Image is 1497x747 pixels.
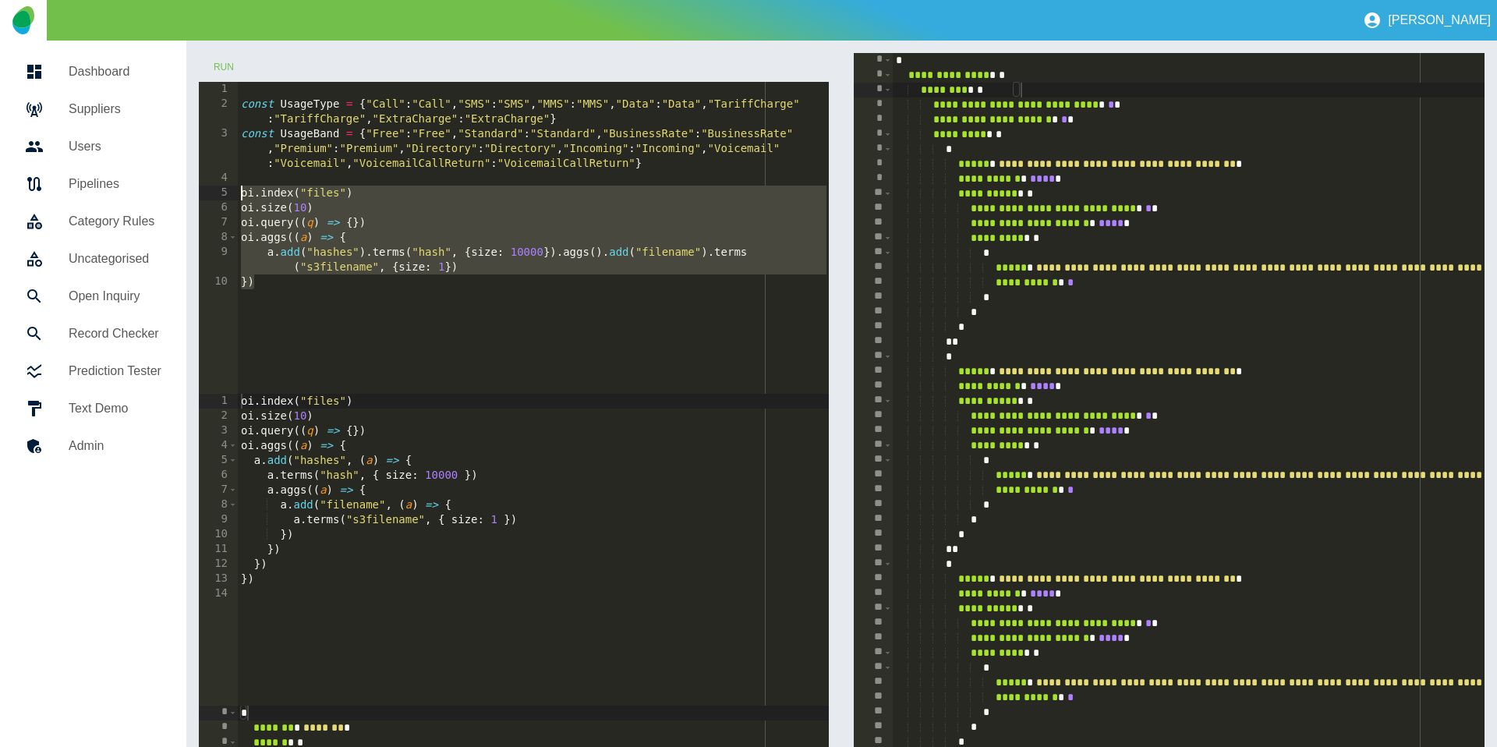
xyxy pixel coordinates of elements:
div: 10 [199,274,238,289]
span: Toggle code folding, rows 6 through 805 [883,127,892,142]
span: Toggle code folding, rows 7 through 20 [883,142,892,157]
span: Toggle code folding, rows 41 through 46 [883,646,892,660]
a: Users [12,128,174,165]
div: 9 [199,512,238,527]
span: Toggle code folding, rows 3 through 806 [883,83,892,97]
div: 4 [199,171,238,186]
span: Toggle code folding, rows 21 through 34 [883,349,892,364]
span: Toggle code folding, rows 2 through 807 [883,68,892,83]
span: Toggle code folding, rows 8 through 10 [228,497,237,512]
h5: Category Rules [69,212,161,231]
div: 3 [199,423,238,438]
div: 1 [199,394,238,409]
div: 8 [199,497,238,512]
span: Toggle code folding, rows 8 through 10 [228,230,237,245]
span: Toggle code folding, rows 24 through 33 [883,394,892,409]
h5: Uncategorised [69,250,161,268]
span: Toggle code folding, rows 5 through 12 [228,453,237,468]
h5: Suppliers [69,100,161,119]
span: Toggle code folding, rows 1 through 32 [228,706,237,720]
div: 2 [199,409,238,423]
a: Uncategorised [12,240,174,278]
div: 6 [199,468,238,483]
div: 1 [199,82,238,97]
div: 14 [199,586,238,601]
h5: Pipelines [69,175,161,193]
span: Toggle code folding, rows 28 through 31 [883,453,892,468]
h5: Open Inquiry [69,287,161,306]
a: Suppliers [12,90,174,128]
span: Toggle code folding, rows 42 through 45 [883,660,892,675]
h5: Record Checker [69,324,161,343]
div: 8 [199,230,238,245]
button: [PERSON_NAME] [1357,5,1497,36]
div: 9 [199,245,238,274]
a: Admin [12,427,174,465]
div: 2 [199,97,238,126]
span: Toggle code folding, rows 7 through 11 [228,483,237,497]
span: Toggle code folding, rows 14 through 17 [883,246,892,260]
div: 7 [199,215,238,230]
h5: Admin [69,437,161,455]
div: 11 [199,542,238,557]
span: Toggle code folding, rows 10 through 19 [883,186,892,201]
h5: Prediction Tester [69,362,161,381]
span: Toggle code folding, rows 13 through 18 [883,231,892,246]
div: 13 [199,572,238,586]
h5: Text Demo [69,399,161,418]
h5: Users [69,137,161,156]
p: [PERSON_NAME] [1388,13,1491,27]
a: Text Demo [12,390,174,427]
a: Prediction Tester [12,352,174,390]
div: 7 [199,483,238,497]
div: 4 [199,438,238,453]
a: Dashboard [12,53,174,90]
div: 3 [199,126,238,171]
div: 6 [199,200,238,215]
span: Toggle code folding, rows 1 through 941 [883,53,892,68]
div: 5 [199,186,238,200]
a: Open Inquiry [12,278,174,315]
span: Toggle code folding, rows 38 through 47 [883,601,892,616]
div: 10 [199,527,238,542]
img: Logo [12,6,34,34]
a: Pipelines [12,165,174,203]
div: 5 [199,453,238,468]
span: Toggle code folding, rows 4 through 13 [228,438,237,453]
a: Record Checker [12,315,174,352]
a: Category Rules [12,203,174,240]
div: 12 [199,557,238,572]
button: Run [199,53,249,82]
h5: Dashboard [69,62,161,81]
span: Toggle code folding, rows 27 through 32 [883,438,892,453]
span: Toggle code folding, rows 35 through 48 [883,557,892,572]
